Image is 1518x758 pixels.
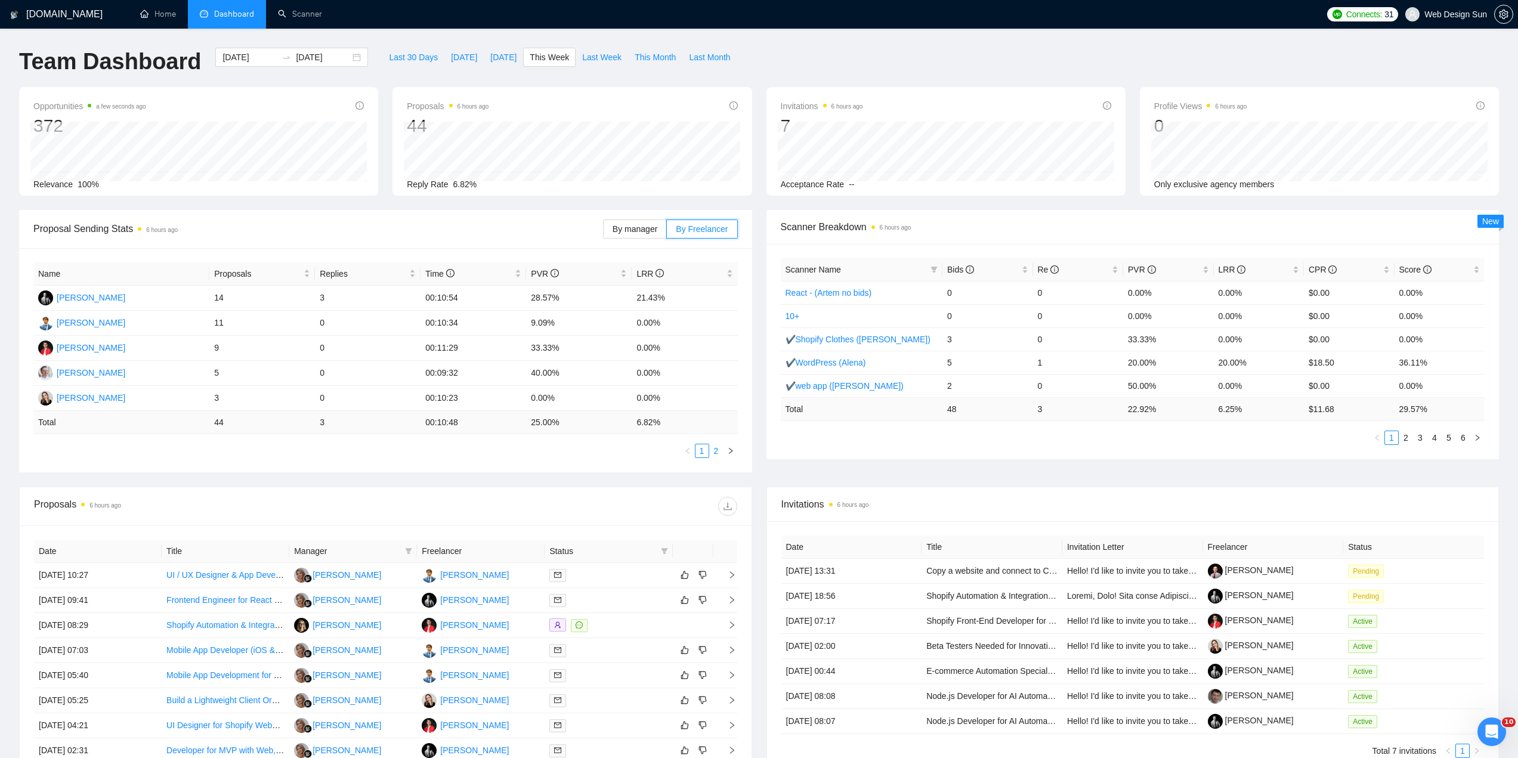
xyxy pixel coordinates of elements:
div: [PERSON_NAME] [440,744,509,757]
img: MC [294,743,309,758]
span: By Freelancer [676,224,728,234]
img: gigradar-bm.png [304,649,312,658]
span: Acceptance Rate [781,180,845,189]
div: [PERSON_NAME] [57,391,125,404]
button: [DATE] [444,48,484,67]
a: ✔web app ([PERSON_NAME]) [786,381,904,391]
a: Build a Lightweight Client Ordering Portal (WordPress + WooCommerce) — Moxo Integration Preferred [166,695,548,705]
img: NR [294,618,309,633]
a: Node.js Developer for AI Automation with METRC Platform [926,691,1143,701]
span: Scanner Name [786,265,841,274]
div: [PERSON_NAME] [313,618,381,632]
a: AT[PERSON_NAME] [422,620,509,629]
button: [DATE] [484,48,523,67]
span: Active [1348,615,1377,628]
span: mail [554,646,561,654]
img: upwork-logo.png [1332,10,1342,19]
a: 10+ [786,311,800,321]
a: Shopify Front-End Developer for Tiling Store Improvements [926,616,1145,626]
img: c1gL6zrSnaLfgYKYkFATEphiaYUktmWufcnFf0LjwKMSqAgMgbkjeeCFT-2vzQzOoS [1208,589,1223,604]
a: MC[PERSON_NAME] [294,645,381,654]
a: 1 [1385,431,1398,444]
li: Next Page [1470,431,1485,445]
button: This Week [523,48,576,67]
img: c1gYzaiHUxzr9pyMKNIHxZ8zNyqQY9LeMr9TiodOxNT0d-ipwb5dqWQRi3NaJcazU8 [1208,614,1223,629]
span: dislike [698,745,707,755]
div: [PERSON_NAME] [440,643,509,657]
time: 6 hours ago [880,224,911,231]
img: gigradar-bm.png [304,574,312,583]
span: mail [554,697,561,704]
div: [PERSON_NAME] [440,618,509,632]
img: IT [422,643,437,658]
div: [PERSON_NAME] [313,669,381,682]
td: 0 [942,304,1033,327]
td: 0.00% [632,311,737,336]
img: MC [294,593,309,608]
span: 10 [1502,717,1516,727]
div: [PERSON_NAME] [313,593,381,607]
a: [PERSON_NAME] [1208,565,1294,575]
div: [PERSON_NAME] [440,694,509,707]
a: Node.js Developer for AI Automation with METRC Platform [926,716,1143,726]
span: Invitations [781,99,863,113]
span: filter [661,547,668,555]
a: IT[PERSON_NAME] [422,645,509,654]
button: Last Week [576,48,628,67]
img: c1gL6zrSnaLfgYKYkFATEphiaYUktmWufcnFf0LjwKMSqAgMgbkjeeCFT-2vzQzOoS [1208,664,1223,679]
div: [PERSON_NAME] [313,744,381,757]
span: mail [554,672,561,679]
td: 00:10:34 [421,311,526,336]
img: c1lA9BsF5ekLmkb4qkoMBbm_RNtTuon5aV-MajedG1uHbc9xb_758DYF03Xihb5AW5 [1208,639,1223,654]
span: Last Month [689,51,730,64]
a: Active [1348,691,1382,701]
button: This Month [628,48,682,67]
span: left [1445,747,1452,754]
button: like [678,693,692,707]
div: [PERSON_NAME] [313,643,381,657]
span: mail [554,722,561,729]
div: 372 [33,115,146,137]
li: 5 [1442,431,1456,445]
span: right [1473,747,1480,754]
button: like [678,568,692,582]
li: 6 [1456,431,1470,445]
span: LRR [636,269,664,279]
span: dislike [698,695,707,705]
div: 7 [781,115,863,137]
span: like [681,595,689,605]
li: Next Page [724,444,738,458]
td: 00:10:54 [421,286,526,311]
td: 0.00% [1123,304,1214,327]
a: [PERSON_NAME] [1208,590,1294,600]
img: gigradar-bm.png [304,599,312,608]
span: [DATE] [490,51,517,64]
li: 1 [1384,431,1399,445]
a: setting [1494,10,1513,19]
span: LRR [1219,265,1246,274]
a: [PERSON_NAME] [1208,666,1294,675]
a: MC[PERSON_NAME] [294,720,381,729]
button: like [678,643,692,657]
span: Reply Rate [407,180,448,189]
a: YY[PERSON_NAME] [422,595,509,604]
span: filter [930,266,938,273]
span: Score [1399,265,1432,274]
span: Pending [1348,565,1384,578]
input: End date [296,51,350,64]
a: 3 [1414,431,1427,444]
a: Active [1348,716,1382,726]
span: like [681,570,689,580]
a: 6 [1457,431,1470,444]
time: 6 hours ago [831,103,863,110]
td: 28.57% [526,286,632,311]
a: 4 [1428,431,1441,444]
img: MC [294,568,309,583]
td: 0.00% [1214,281,1304,304]
span: swap-right [282,52,291,62]
img: AL [38,391,53,406]
span: setting [1495,10,1513,19]
div: [PERSON_NAME] [313,719,381,732]
td: 0 [942,281,1033,304]
img: MC [294,643,309,658]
